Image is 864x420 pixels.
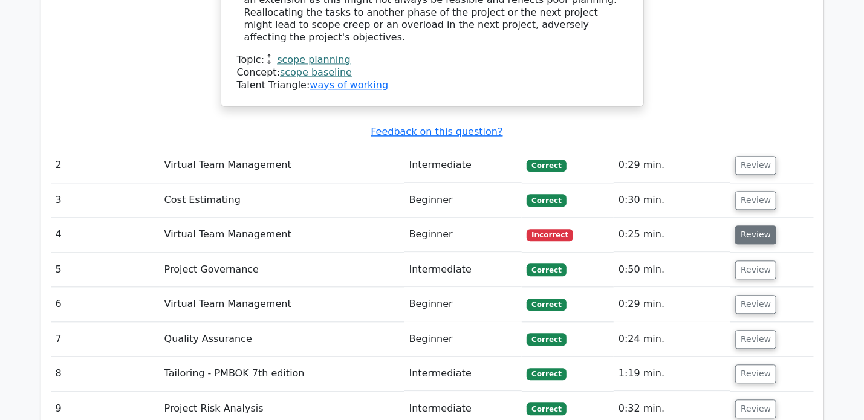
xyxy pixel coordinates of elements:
td: Intermediate [404,253,522,287]
td: 0:50 min. [614,253,730,287]
td: Beginner [404,183,522,218]
td: 0:30 min. [614,183,730,218]
span: Correct [527,402,566,415]
span: Correct [527,263,566,276]
a: scope baseline [280,66,352,78]
div: Concept: [237,66,628,79]
span: Incorrect [527,229,573,241]
td: Beginner [404,218,522,252]
button: Review [735,156,776,175]
span: Correct [527,299,566,311]
td: 3 [51,183,160,218]
div: Topic: [237,54,628,66]
a: scope planning [277,54,350,65]
button: Review [735,399,776,418]
td: Beginner [404,322,522,357]
td: Quality Assurance [160,322,404,357]
span: Correct [527,368,566,380]
span: Correct [527,333,566,345]
button: Review [735,225,776,244]
td: 0:29 min. [614,148,730,183]
td: 5 [51,253,160,287]
button: Review [735,260,776,279]
td: Tailoring - PMBOK 7th edition [160,357,404,391]
td: 2 [51,148,160,183]
td: 0:29 min. [614,287,730,321]
div: Talent Triangle: [237,54,628,91]
span: Correct [527,194,566,206]
td: 6 [51,287,160,321]
td: 7 [51,322,160,357]
td: 0:25 min. [614,218,730,252]
td: 8 [51,357,160,391]
button: Review [735,191,776,210]
button: Review [735,364,776,383]
td: Intermediate [404,357,522,391]
span: Correct [527,160,566,172]
td: 4 [51,218,160,252]
a: Feedback on this question? [371,126,502,137]
td: Virtual Team Management [160,148,404,183]
td: Virtual Team Management [160,287,404,321]
button: Review [735,295,776,314]
button: Review [735,330,776,349]
td: Virtual Team Management [160,218,404,252]
td: Intermediate [404,148,522,183]
td: Project Governance [160,253,404,287]
td: 1:19 min. [614,357,730,391]
a: ways of working [310,79,388,91]
td: Cost Estimating [160,183,404,218]
td: 0:24 min. [614,322,730,357]
td: Beginner [404,287,522,321]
